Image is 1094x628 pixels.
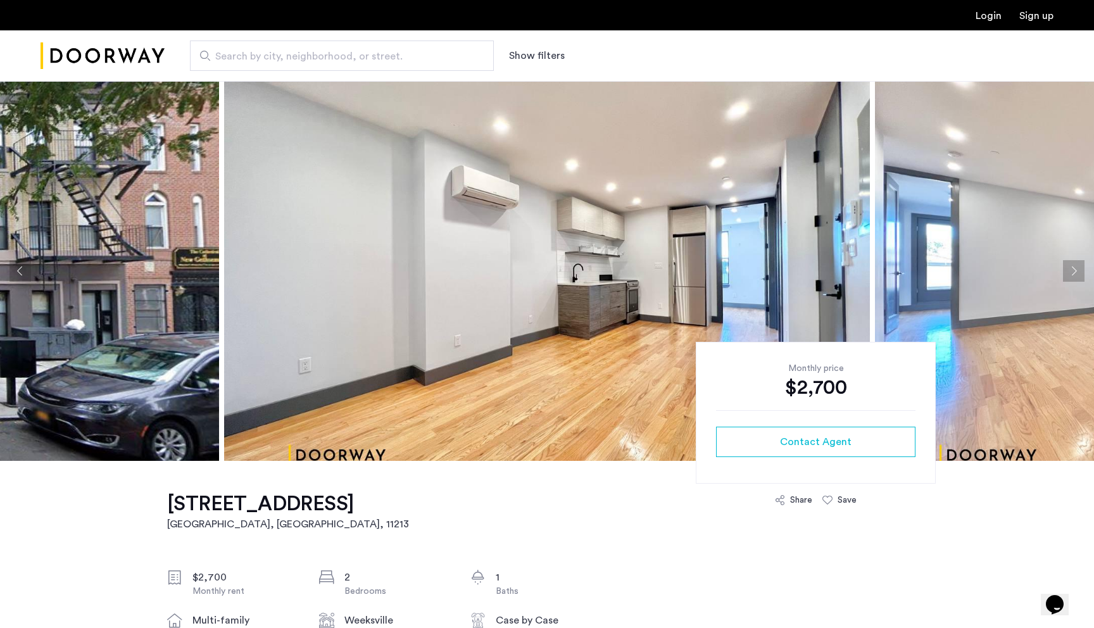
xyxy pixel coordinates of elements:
input: Apartment Search [190,41,494,71]
h2: [GEOGRAPHIC_DATA], [GEOGRAPHIC_DATA] , 11213 [167,517,409,532]
div: multi-family [192,613,299,628]
iframe: chat widget [1041,577,1081,615]
img: apartment [224,81,870,461]
div: 2 [344,570,451,585]
div: Monthly price [716,362,915,375]
button: Previous apartment [9,260,31,282]
div: $2,700 [192,570,299,585]
div: Weeksville [344,613,451,628]
img: logo [41,32,165,80]
span: Contact Agent [780,434,852,449]
a: Cazamio Logo [41,32,165,80]
a: Registration [1019,11,1053,21]
div: Share [790,494,812,506]
span: Search by city, neighborhood, or street. [215,49,458,64]
div: 1 [496,570,602,585]
div: Save [838,494,857,506]
button: Next apartment [1063,260,1085,282]
div: $2,700 [716,375,915,400]
a: [STREET_ADDRESS][GEOGRAPHIC_DATA], [GEOGRAPHIC_DATA], 11213 [167,491,409,532]
div: Baths [496,585,602,598]
div: Bedrooms [344,585,451,598]
a: Login [976,11,1002,21]
h1: [STREET_ADDRESS] [167,491,409,517]
button: button [716,427,915,457]
div: Case by Case [496,613,602,628]
button: Show or hide filters [509,48,565,63]
div: Monthly rent [192,585,299,598]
